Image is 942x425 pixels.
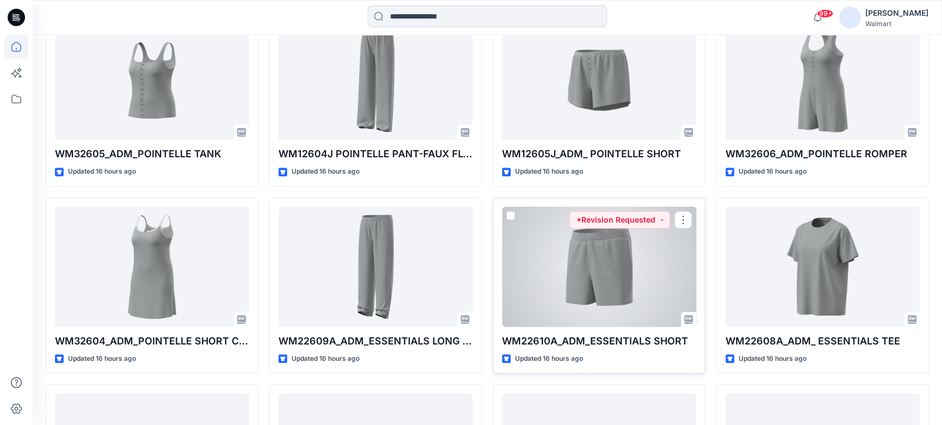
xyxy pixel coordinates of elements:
[278,20,473,140] a: WM12604J POINTELLE PANT-FAUX FLY & BUTTONS + PICOT
[726,207,920,327] a: WM22608A_ADM_ ESSENTIALS TEE
[726,20,920,140] a: WM32606_ADM_POINTELLE ROMPER
[55,334,249,349] p: WM32604_ADM_POINTELLE SHORT CHEMISE
[278,334,473,349] p: WM22609A_ADM_ESSENTIALS LONG PANT
[502,334,696,349] p: WM22610A_ADM_ESSENTIALS SHORT
[726,146,920,162] p: WM32606_ADM_POINTELLE ROMPER
[502,20,696,140] a: WM12605J_ADM_ POINTELLE SHORT
[292,166,360,177] p: Updated 16 hours ago
[292,353,360,365] p: Updated 16 hours ago
[739,166,807,177] p: Updated 16 hours ago
[502,207,696,327] a: WM22610A_ADM_ESSENTIALS SHORT
[55,146,249,162] p: WM32605_ADM_POINTELLE TANK
[817,9,833,18] span: 99+
[68,166,136,177] p: Updated 16 hours ago
[865,7,928,20] div: [PERSON_NAME]
[68,353,136,365] p: Updated 16 hours ago
[865,20,928,28] div: Walmart
[739,353,807,365] p: Updated 16 hours ago
[515,166,583,177] p: Updated 16 hours ago
[278,207,473,327] a: WM22609A_ADM_ESSENTIALS LONG PANT
[726,334,920,349] p: WM22608A_ADM_ ESSENTIALS TEE
[502,146,696,162] p: WM12605J_ADM_ POINTELLE SHORT
[55,20,249,140] a: WM32605_ADM_POINTELLE TANK
[55,207,249,327] a: WM32604_ADM_POINTELLE SHORT CHEMISE
[515,353,583,365] p: Updated 16 hours ago
[839,7,861,28] img: avatar
[278,146,473,162] p: WM12604J POINTELLE PANT-FAUX FLY & BUTTONS + PICOT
